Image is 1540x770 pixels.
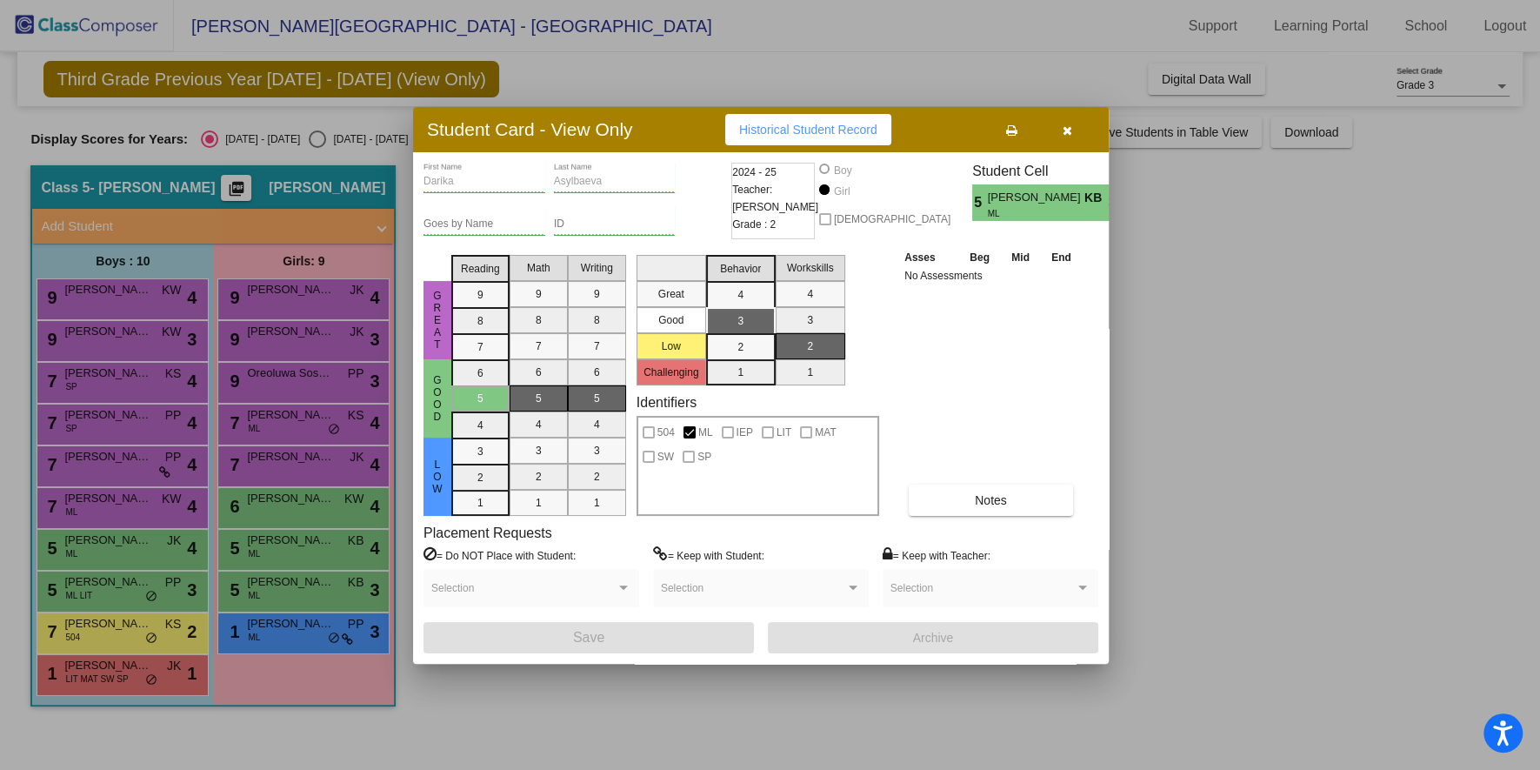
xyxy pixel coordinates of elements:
button: Historical Student Record [725,114,891,145]
span: Save [573,630,604,645]
span: [DEMOGRAPHIC_DATA] [834,209,950,230]
span: Teacher: [PERSON_NAME] [732,181,818,216]
span: 2024 - 25 [732,164,777,181]
button: Notes [909,485,1073,516]
label: = Keep with Student: [653,546,764,564]
span: SW [657,446,674,467]
input: goes by name [423,218,545,231]
th: End [1040,248,1082,267]
span: Good [430,374,445,423]
span: IEP [737,422,753,443]
label: = Do NOT Place with Student: [423,546,576,564]
span: Low [430,459,445,495]
span: ML [988,207,1072,220]
span: SP [697,446,711,467]
button: Archive [768,622,1098,653]
button: Save [423,622,754,653]
h3: Student Card - View Only [427,118,633,140]
span: 3 [1109,192,1123,213]
span: Grade : 2 [732,216,776,233]
span: LIT [777,422,791,443]
th: Beg [958,248,1000,267]
span: 5 [972,192,987,213]
span: 504 [657,422,675,443]
div: Girl [833,184,850,199]
span: ML [698,422,713,443]
span: KB [1084,189,1109,207]
label: Placement Requests [423,525,552,541]
label: = Keep with Teacher: [883,546,990,564]
th: Mid [1001,248,1040,267]
label: Identifiers [637,394,697,411]
span: Historical Student Record [739,123,877,137]
span: [PERSON_NAME] [988,189,1084,207]
td: No Assessments [900,267,1083,285]
div: Boy [833,163,852,178]
span: Notes [975,493,1007,507]
span: Great [430,290,445,351]
span: Archive [913,631,954,645]
h3: Student Cell [972,163,1123,179]
span: MAT [815,422,836,443]
th: Asses [900,248,958,267]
